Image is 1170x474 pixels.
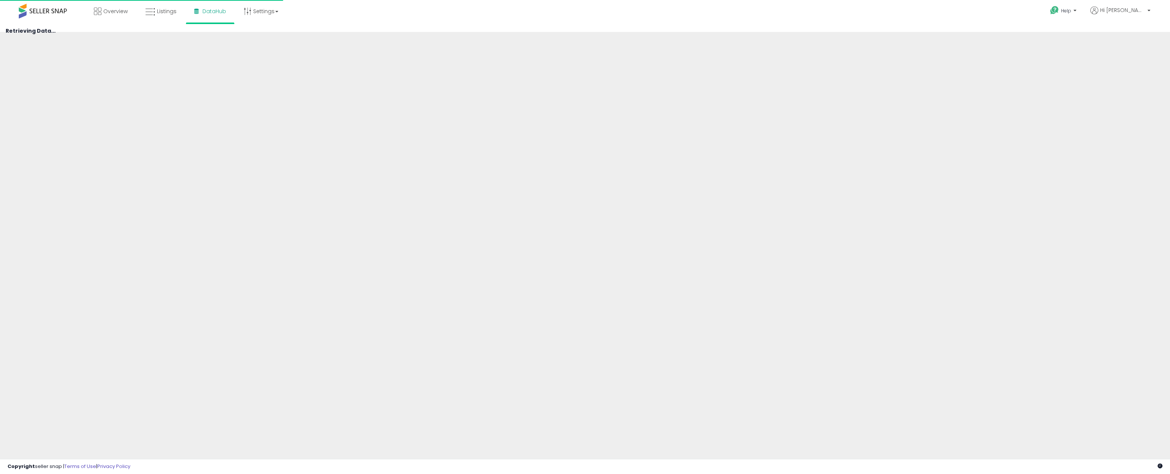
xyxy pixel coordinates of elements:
span: Hi [PERSON_NAME] [1100,6,1145,14]
span: Listings [157,8,177,15]
span: Overview [103,8,128,15]
i: Get Help [1050,6,1059,15]
span: DataHub [202,8,226,15]
h4: Retrieving Data... [6,28,1164,34]
a: Hi [PERSON_NAME] [1090,6,1150,23]
span: Help [1061,8,1071,14]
